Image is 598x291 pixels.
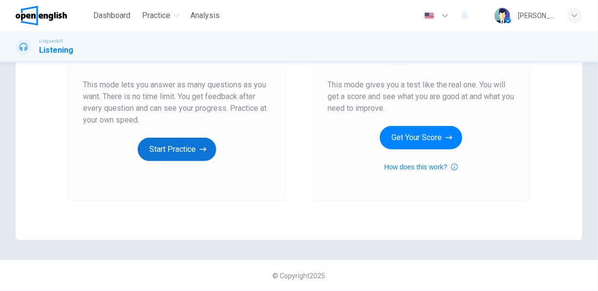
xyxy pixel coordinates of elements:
[423,12,435,20] img: en
[191,10,220,21] span: Analysis
[380,126,462,149] button: Get Your Score
[138,7,183,24] button: Practice
[142,10,170,21] span: Practice
[93,10,130,21] span: Dashboard
[83,79,270,126] span: This mode lets you answer as many questions as you want. There is no time limit. You get feedback...
[16,6,89,25] a: OpenEnglish logo
[328,79,515,114] span: This mode gives you a test like the real one. You will get a score and see what you are good at a...
[16,6,67,25] img: OpenEnglish logo
[39,44,73,56] h1: Listening
[273,272,326,280] span: © Copyright 2025
[89,7,134,24] button: Dashboard
[384,161,458,173] button: How does this work?
[138,138,216,161] button: Start Practice
[187,7,224,24] button: Analysis
[518,10,555,21] div: [PERSON_NAME]
[39,38,63,44] span: Linguaskill
[495,8,510,23] img: Profile picture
